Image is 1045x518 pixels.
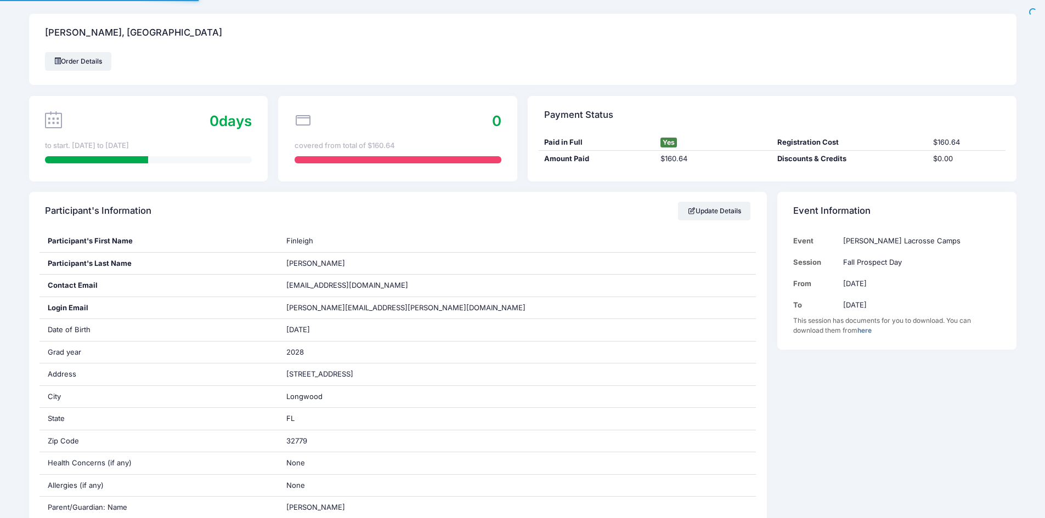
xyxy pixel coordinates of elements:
span: Longwood [286,392,323,401]
span: [PERSON_NAME] [286,259,345,267]
div: Login Email [39,297,278,319]
td: Session [793,252,837,273]
div: Contact Email [39,275,278,297]
span: Yes [660,138,677,147]
td: [DATE] [838,273,1000,294]
span: 0 [210,112,219,129]
span: [EMAIL_ADDRESS][DOMAIN_NAME] [286,281,408,289]
td: Event [793,230,837,252]
div: Date of Birth [39,319,278,341]
td: [PERSON_NAME] Lacrosse Camps [838,230,1000,252]
h4: Event Information [793,196,871,227]
div: State [39,408,278,430]
span: 2028 [286,348,304,356]
span: Finleigh [286,236,313,245]
div: Health Concerns (if any) [39,452,278,474]
h4: [PERSON_NAME], [GEOGRAPHIC_DATA] [45,18,222,49]
div: City [39,386,278,408]
div: $0.00 [928,153,1006,164]
td: Fall Prospect Day [838,252,1000,273]
a: Order Details [45,52,112,71]
div: Discounts & Credits [772,153,928,164]
td: [DATE] [838,294,1000,316]
div: $160.64 [928,137,1006,148]
span: [PERSON_NAME][EMAIL_ADDRESS][PERSON_NAME][DOMAIN_NAME] [286,303,526,314]
h4: Participant's Information [45,196,151,227]
a: Update Details [678,202,751,220]
span: FL [286,414,295,423]
div: Address [39,363,278,385]
h4: Payment Status [544,99,613,130]
span: [PERSON_NAME] [286,503,345,511]
div: Amount Paid [539,153,656,164]
span: 0 [492,112,501,129]
div: $160.64 [656,153,772,164]
div: Participant's Last Name [39,253,278,275]
div: Zip Code [39,430,278,452]
span: [DATE] [286,325,310,334]
div: Participant's First Name [39,230,278,252]
div: covered from total of $160.64 [295,140,501,151]
span: [STREET_ADDRESS] [286,369,353,378]
a: here [857,326,872,334]
span: 32779 [286,436,307,445]
div: Paid in Full [539,137,656,148]
span: None [286,481,305,489]
div: to start. [DATE] to [DATE] [45,140,252,151]
div: Grad year [39,341,278,363]
td: From [793,273,837,294]
div: Allergies (if any) [39,475,278,497]
div: Registration Cost [772,137,928,148]
td: To [793,294,837,316]
div: This session has documents for you to download. You can download them from [793,316,1000,335]
span: None [286,458,305,467]
div: days [210,110,252,132]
